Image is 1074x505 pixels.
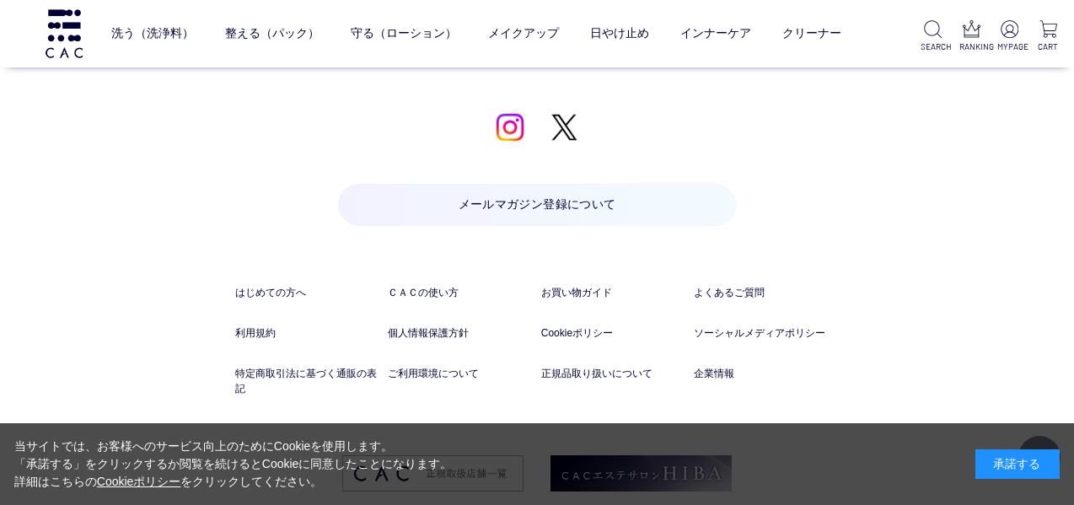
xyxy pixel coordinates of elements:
a: はじめての方へ [235,285,380,300]
a: Cookieポリシー [541,325,686,341]
a: RANKING [959,20,984,53]
a: 正規品取り扱いについて [541,366,686,381]
a: インナーケア [680,13,751,55]
a: SEARCH [921,20,945,53]
a: メールマガジン登録について [338,184,737,226]
a: よくあるご質問 [694,285,839,300]
a: 洗う（洗浄料） [111,13,194,55]
a: Cookieポリシー [97,475,181,488]
a: クリーナー [782,13,841,55]
a: ご利用環境について [388,366,533,381]
a: ソーシャルメディアポリシー [694,325,839,341]
p: SEARCH [921,40,945,53]
a: 利用規約 [235,325,380,341]
p: CART [1036,40,1061,53]
a: お買い物ガイド [541,285,686,300]
a: MYPAGE [997,20,1022,53]
a: 企業情報 [694,366,839,381]
a: ＣＡＣの使い方 [388,285,533,300]
a: 整える（パック） [225,13,320,55]
a: 守る（ローション） [351,13,457,55]
a: 特定商取引法に基づく通販の表記 [235,366,380,396]
div: 当サイトでは、お客様へのサービス向上のためにCookieを使用します。 「承諾する」をクリックするか閲覧を続けるとCookieに同意したことになります。 詳細はこちらの をクリックしてください。 [14,438,453,491]
a: 個人情報保護方針 [388,325,533,341]
div: 承諾する [975,449,1060,479]
a: 日やけ止め [590,13,649,55]
p: MYPAGE [997,40,1022,53]
p: RANKING [959,40,984,53]
a: CART [1036,20,1061,53]
img: logo [43,9,85,57]
a: メイクアップ [488,13,559,55]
